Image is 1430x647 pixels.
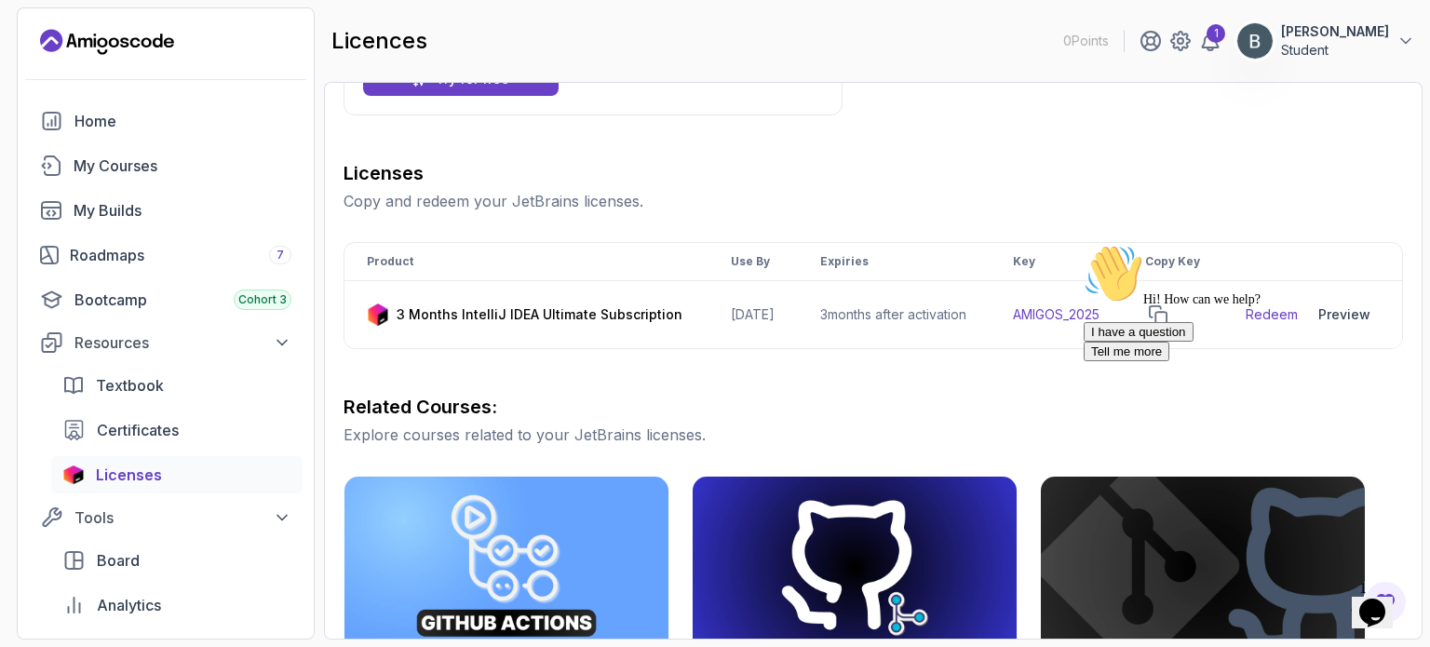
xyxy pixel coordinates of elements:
[798,243,991,281] th: Expiries
[1207,24,1225,43] div: 1
[344,190,1403,212] p: Copy and redeem your JetBrains licenses.
[29,501,303,534] button: Tools
[29,192,303,229] a: builds
[7,56,184,70] span: Hi! How can we help?
[344,394,1403,420] h3: Related Courses:
[29,326,303,359] button: Resources
[991,281,1123,349] td: AMIGOS_2025
[74,331,291,354] div: Resources
[51,367,303,404] a: textbook
[367,303,389,326] img: jetbrains icon
[1237,23,1273,59] img: user profile image
[96,464,162,486] span: Licenses
[97,549,140,572] span: Board
[708,243,798,281] th: Use By
[74,506,291,529] div: Tools
[74,110,291,132] div: Home
[29,281,303,318] a: bootcamp
[397,305,682,324] p: 3 Months IntelliJ IDEA Ultimate Subscription
[991,243,1123,281] th: Key
[97,594,161,616] span: Analytics
[1076,236,1411,563] iframe: chat widget
[96,374,164,397] span: Textbook
[344,160,1403,186] h3: Licenses
[1236,22,1415,60] button: user profile image[PERSON_NAME]Student
[708,281,798,349] td: [DATE]
[798,281,991,349] td: 3 months after activation
[51,456,303,493] a: licenses
[1281,41,1389,60] p: Student
[74,199,291,222] div: My Builds
[62,465,85,484] img: jetbrains icon
[40,27,174,57] a: Landing page
[1281,22,1389,41] p: [PERSON_NAME]
[29,147,303,184] a: courses
[51,542,303,579] a: board
[74,289,291,311] div: Bootcamp
[344,243,708,281] th: Product
[29,102,303,140] a: home
[51,411,303,449] a: certificates
[7,7,343,125] div: 👋Hi! How can we help?I have a questionTell me more
[51,586,303,624] a: analytics
[74,155,291,177] div: My Courses
[1063,32,1109,50] p: 0 Points
[1199,30,1221,52] a: 1
[277,248,284,263] span: 7
[238,292,287,307] span: Cohort 3
[7,105,93,125] button: Tell me more
[70,244,291,266] div: Roadmaps
[7,86,117,105] button: I have a question
[7,7,67,67] img: :wave:
[29,236,303,274] a: roadmaps
[97,419,179,441] span: Certificates
[344,424,1403,446] p: Explore courses related to your JetBrains licenses.
[1352,573,1411,628] iframe: chat widget
[331,26,427,56] h2: licences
